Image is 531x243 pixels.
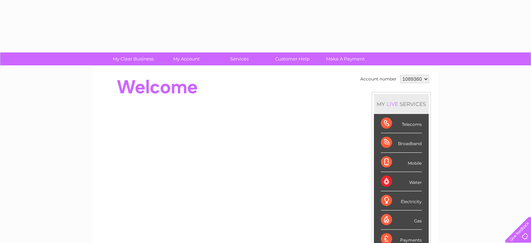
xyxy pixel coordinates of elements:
div: LIVE [385,101,400,107]
a: Services [211,52,268,65]
div: Telecoms [381,114,422,133]
div: MY SERVICES [374,94,429,114]
div: Gas [381,210,422,230]
div: Mobile [381,153,422,172]
a: Make A Payment [317,52,374,65]
div: Electricity [381,191,422,210]
div: Broadband [381,133,422,152]
a: My Account [157,52,215,65]
td: Account number [359,73,398,85]
a: Customer Help [264,52,321,65]
a: My Clear Business [104,52,162,65]
div: Water [381,172,422,191]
